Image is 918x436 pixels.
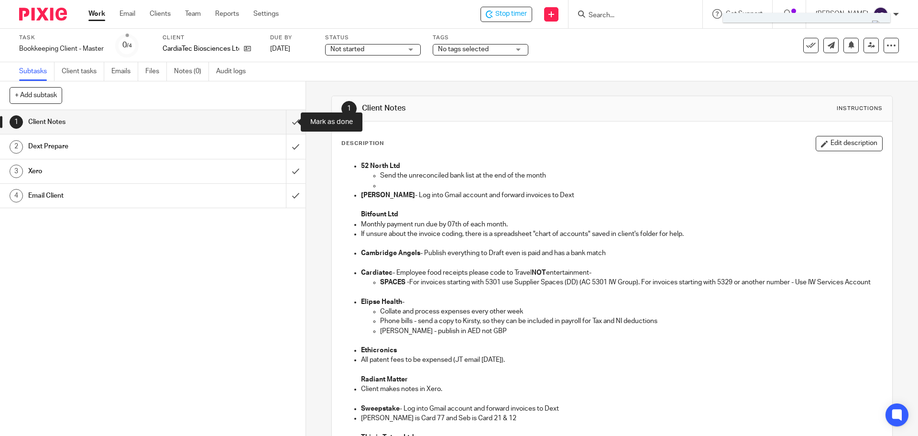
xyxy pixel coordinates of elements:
[495,9,527,19] span: Stop timer
[19,8,67,21] img: Pixie
[873,7,888,22] img: svg%3E
[28,115,194,129] h1: Client Notes
[361,190,882,200] p: - Log into Gmail account and forward invoices to Dext
[330,46,364,53] span: Not started
[10,140,23,154] div: 2
[163,44,239,54] p: CardiaTec Biosciences Ltd
[28,139,194,154] h1: Dext Prepare
[361,229,882,239] p: If unsure about the invoice coding, there is a spreadsheet "chart of accounts" saved in client's ...
[532,269,546,276] strong: NOT
[816,9,868,19] p: [PERSON_NAME]
[19,34,104,42] label: Task
[127,43,132,48] small: /4
[253,9,279,19] a: Settings
[361,384,882,394] p: Client makes notes in Xero.
[19,44,104,54] div: Bookkeeping Client - Master
[185,9,201,19] a: Team
[88,9,105,19] a: Work
[341,140,384,147] p: Description
[481,7,532,22] div: CardiaTec Biosciences Ltd - Bookkeeping Client - Master
[380,316,882,326] p: Phone bills - send a copy to Kirsty, so they can be included in payroll for Tax and NI deductions
[28,164,194,179] h1: Xero
[380,171,882,180] p: Send the unreconciled bank list at the end of the month
[111,62,138,81] a: Emails
[62,62,104,81] a: Client tasks
[433,34,528,42] label: Tags
[362,103,633,113] h1: Client Notes
[270,34,313,42] label: Due by
[361,414,882,423] p: [PERSON_NAME] is Card 77 and Seb is Card 21 & 12
[10,115,23,129] div: 1
[816,136,883,151] button: Edit description
[120,9,135,19] a: Email
[361,347,397,354] strong: Ethicronics
[361,250,420,257] strong: Cambridge Angels
[215,9,239,19] a: Reports
[361,404,882,414] p: - Log into Gmail account and forward invoices to Dext
[380,279,409,286] strong: SPACES -
[361,192,415,199] strong: [PERSON_NAME]
[19,62,55,81] a: Subtasks
[361,297,882,307] p: -
[361,299,402,305] strong: Elipse Health
[726,11,763,17] span: Get Support
[361,220,882,229] p: Monthly payment run due by 07th of each month.
[361,248,882,258] p: - Publish everything to Draft even is paid and has a bank match
[174,62,209,81] a: Notes (0)
[145,62,167,81] a: Files
[150,9,171,19] a: Clients
[10,189,23,202] div: 4
[270,45,290,52] span: [DATE]
[380,307,882,316] p: Collate and process expenses every other week
[361,355,882,365] p: All patent fees to be expensed (JT email [DATE]).
[163,34,258,42] label: Client
[10,165,23,178] div: 3
[361,268,882,278] p: - Employee food receipts please code to Travel entertainment-
[10,87,62,103] button: + Add subtask
[837,105,883,112] div: Instructions
[361,376,408,383] strong: Radiant Matter
[341,101,357,116] div: 1
[380,278,882,287] p: For invoices starting with 5301 use Supplier Spaces (DD) (AC 5301 IW Group). For invoices startin...
[216,62,253,81] a: Audit logs
[588,11,674,20] input: Search
[438,46,489,53] span: No tags selected
[325,34,421,42] label: Status
[361,163,400,169] strong: 52 North Ltd
[361,211,398,218] strong: Bitfount Ltd
[361,269,393,276] strong: Cardiatec
[380,326,882,336] p: [PERSON_NAME] - publish in AED not GBP
[28,189,194,203] h1: Email Client
[872,21,881,29] img: Close
[361,405,400,412] strong: Sweepstake
[122,40,132,51] div: 0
